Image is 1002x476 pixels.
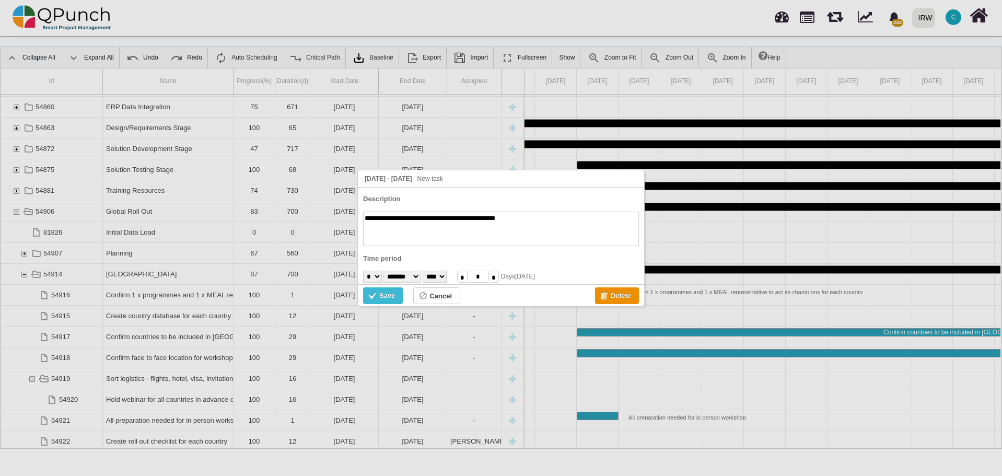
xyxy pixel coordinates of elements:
label: Description [363,194,401,204]
div: Save [379,290,395,301]
div: Delete [611,290,631,301]
div: 01 February 2024 - 01 February 2024 New task [357,170,645,307]
span: [DATE] [515,273,535,280]
span: New task [412,175,443,182]
div: Delete [595,287,639,304]
div: Cancel [429,291,452,302]
span: [DATE] - [DATE] [365,175,412,182]
select: Years [423,271,447,283]
div: Cancel [413,287,460,304]
div: Save [363,287,403,304]
div: Days [457,271,509,283]
select: Days [363,271,382,283]
label: Time period [363,253,401,264]
input: Duration [468,271,488,283]
select: Months [383,271,421,283]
